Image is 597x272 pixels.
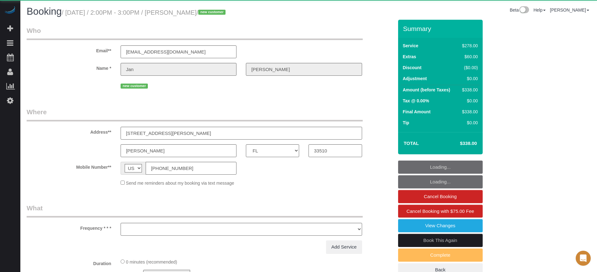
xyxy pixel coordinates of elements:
input: Zip Code** [309,144,362,157]
small: / [DATE] / 2:00PM - 3:00PM / [PERSON_NAME] [62,9,227,16]
label: Final Amount [403,109,431,115]
label: Frequency * * * [22,223,116,231]
legend: What [27,203,363,218]
div: $338.00 [459,87,478,93]
span: new customer [198,10,226,15]
h4: $338.00 [441,141,477,146]
legend: Who [27,26,363,40]
div: $0.00 [459,75,478,82]
label: Adjustment [403,75,427,82]
span: Send me reminders about my booking via text message [126,181,234,186]
label: Duration [22,258,116,267]
a: View Changes [398,219,483,232]
legend: Where [27,107,363,121]
label: Extras [403,54,416,60]
a: Help [533,8,546,13]
img: New interface [519,6,529,14]
label: Tip [403,120,409,126]
h3: Summary [403,25,480,32]
input: Last Name** [246,63,362,76]
a: Add Service [326,240,362,254]
a: [PERSON_NAME] [550,8,589,13]
label: Amount (before Taxes) [403,87,450,93]
a: Book This Again [398,234,483,247]
div: Open Intercom Messenger [576,251,591,266]
label: Tax @ 0.00% [403,98,429,104]
input: First Name** [121,63,236,76]
label: Discount [403,64,422,71]
span: Cancel Booking with $75.00 Fee [407,208,474,214]
label: Mobile Number** [22,162,116,170]
span: 0 minutes (recommended) [126,259,177,264]
a: Cancel Booking with $75.00 Fee [398,205,483,218]
label: Name * [22,63,116,71]
label: Service [403,43,418,49]
div: $0.00 [459,98,478,104]
input: Mobile Number** [146,162,236,175]
span: / [197,9,228,16]
span: new customer [121,84,148,89]
div: $60.00 [459,54,478,60]
strong: Total [404,141,419,146]
div: $278.00 [459,43,478,49]
div: $0.00 [459,120,478,126]
span: Booking [27,6,62,17]
div: $338.00 [459,109,478,115]
img: Automaid Logo [4,6,16,15]
a: Beta [510,8,529,13]
div: ($0.00) [459,64,478,71]
a: Cancel Booking [398,190,483,203]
